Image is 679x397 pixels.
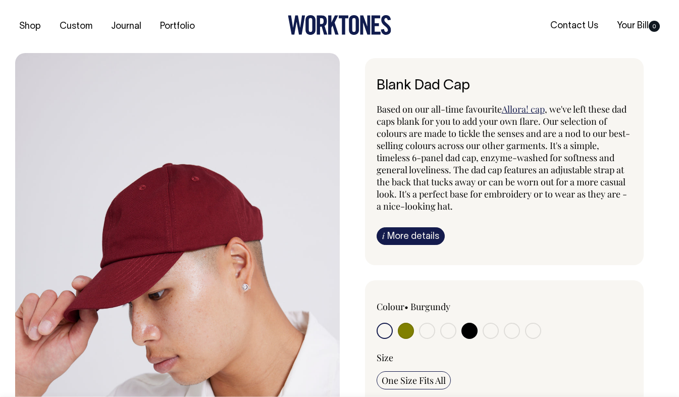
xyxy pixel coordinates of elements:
span: , we've left these dad caps blank for you to add your own flare. Our selection of colours are mad... [377,103,630,212]
a: iMore details [377,227,445,245]
span: 0 [649,21,660,32]
input: One Size Fits All [377,371,451,389]
span: Based on our all-time favourite [377,103,502,115]
h6: Blank Dad Cap [377,78,633,94]
div: Colour [377,301,479,313]
a: Portfolio [156,18,199,35]
span: • [404,301,408,313]
a: Contact Us [546,18,602,34]
span: i [382,230,385,241]
a: Custom [56,18,96,35]
div: Size [377,352,633,364]
span: One Size Fits All [382,374,446,386]
a: Shop [15,18,45,35]
label: Burgundy [410,301,450,313]
a: Your Bill0 [613,18,664,34]
a: Allora! cap [502,103,545,115]
a: Journal [107,18,145,35]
